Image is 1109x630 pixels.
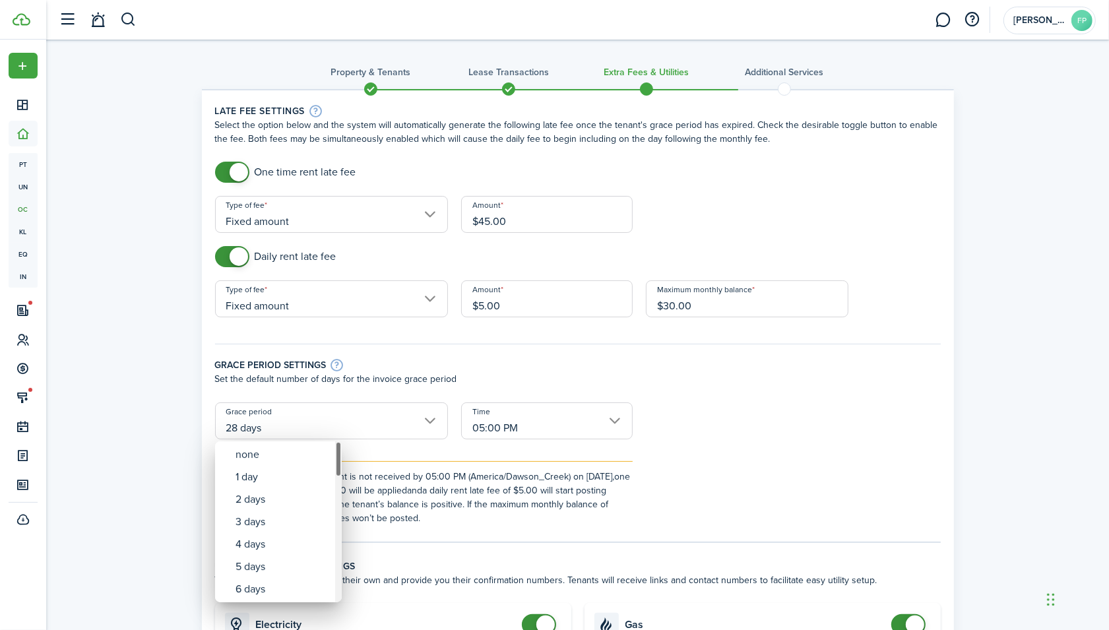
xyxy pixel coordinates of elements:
div: 2 days [236,488,332,511]
div: none [236,443,332,466]
div: 5 days [236,555,332,578]
div: 6 days [236,578,332,600]
mbsc-wheel: Grace period [215,441,342,602]
div: 3 days [236,511,332,533]
div: 4 days [236,533,332,555]
div: 1 day [236,466,332,488]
